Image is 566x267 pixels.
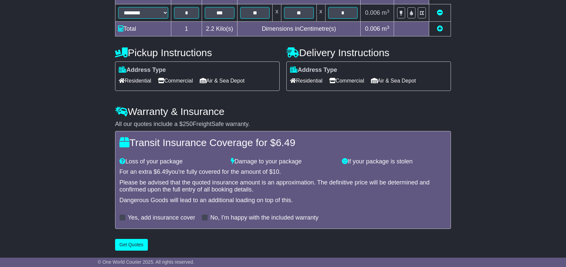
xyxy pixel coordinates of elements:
td: x [316,4,325,22]
span: m [382,9,389,16]
div: Loss of your package [116,158,227,165]
span: m [382,25,389,32]
span: 10 [273,168,279,175]
td: 1 [171,22,202,36]
div: Damage to your package [227,158,339,165]
label: No, I'm happy with the included warranty [210,214,318,222]
td: Kilo(s) [202,22,237,36]
span: Residential [119,76,151,86]
span: 6.49 [276,137,295,148]
span: 0.006 [365,25,380,32]
div: Dangerous Goods will lead to an additional loading on top of this. [119,197,447,204]
td: Total [115,22,171,36]
h4: Transit Insurance Coverage for $ [119,137,447,148]
h4: Delivery Instructions [286,47,451,58]
label: Address Type [119,66,166,74]
span: 6.49 [157,168,169,175]
span: 2.2 [206,25,214,32]
a: Add new item [437,25,443,32]
h4: Pickup Instructions [115,47,280,58]
button: Get Quotes [115,239,148,251]
div: Please be advised that the quoted insurance amount is an approximation. The definitive price will... [119,179,447,193]
span: 0.006 [365,9,380,16]
span: Air & Sea Depot [200,76,245,86]
label: Address Type [290,66,337,74]
sup: 3 [387,9,389,14]
span: Air & Sea Depot [371,76,416,86]
td: x [273,4,281,22]
span: Commercial [329,76,364,86]
a: Remove this item [437,9,443,16]
span: Commercial [158,76,193,86]
span: © One World Courier 2025. All rights reserved. [98,259,194,265]
h4: Warranty & Insurance [115,106,451,117]
sup: 3 [387,25,389,30]
label: Yes, add insurance cover [128,214,195,222]
div: For an extra $ you're fully covered for the amount of $ . [119,168,447,176]
td: Dimensions in Centimetre(s) [237,22,360,36]
span: 250 [183,121,193,127]
span: Residential [290,76,322,86]
div: If your package is stolen [339,158,450,165]
div: All our quotes include a $ FreightSafe warranty. [115,121,451,128]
